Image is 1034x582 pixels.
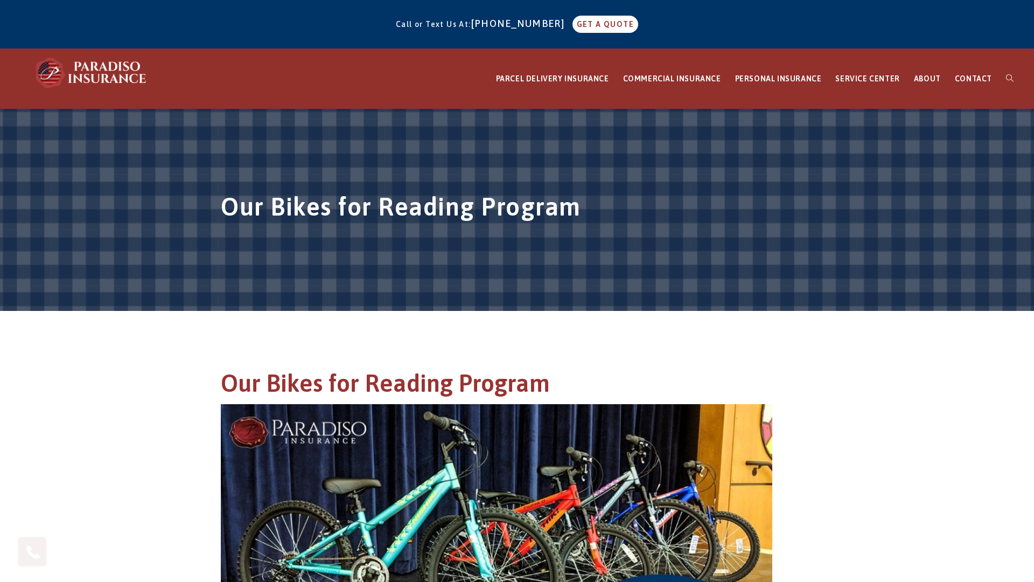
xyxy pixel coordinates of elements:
[489,49,616,109] a: PARCEL DELIVERY INSURANCE
[623,74,721,83] span: COMMERCIAL INSURANCE
[221,190,813,230] h1: Our Bikes for Reading Program
[496,74,609,83] span: PARCEL DELIVERY INSURANCE
[32,57,151,89] img: Paradiso Insurance
[914,74,941,83] span: ABOUT
[396,20,471,29] span: Call or Text Us At:
[471,18,570,29] a: [PHONE_NUMBER]
[955,74,992,83] span: CONTACT
[616,49,728,109] a: COMMERCIAL INSURANCE
[221,368,813,405] h1: Our Bikes for Reading Program
[572,16,638,33] a: GET A QUOTE
[907,49,948,109] a: ABOUT
[835,74,899,83] span: SERVICE CENTER
[728,49,829,109] a: PERSONAL INSURANCE
[948,49,999,109] a: CONTACT
[24,543,41,560] img: Phone icon
[828,49,906,109] a: SERVICE CENTER
[735,74,822,83] span: PERSONAL INSURANCE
